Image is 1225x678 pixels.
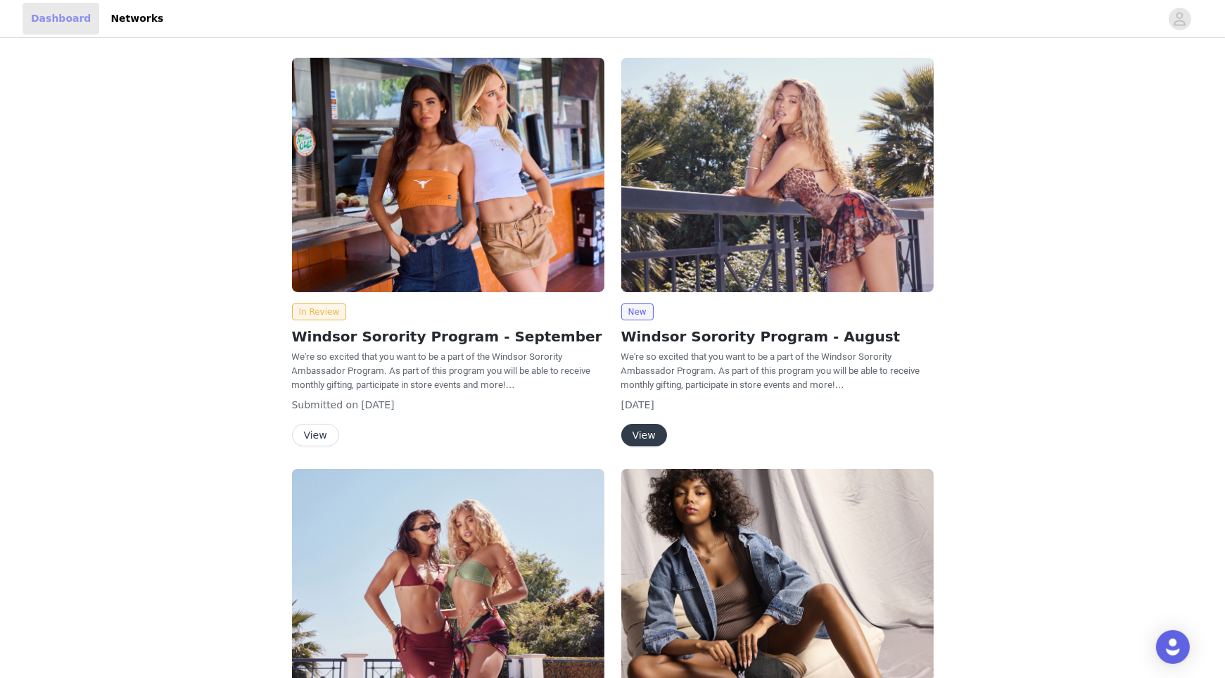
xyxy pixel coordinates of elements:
a: View [292,430,339,441]
span: New [621,303,654,320]
button: View [292,424,339,446]
a: Dashboard [23,3,99,34]
img: Windsor [621,58,934,292]
span: We're so excited that you want to be a part of the Windsor Sorority Ambassador Program. As part o... [621,351,920,390]
span: In Review [292,303,347,320]
div: Open Intercom Messenger [1156,630,1190,664]
a: Networks [102,3,172,34]
span: Submitted on [292,399,359,410]
span: [DATE] [361,399,394,410]
a: View [621,430,667,441]
button: View [621,424,667,446]
img: Windsor [292,58,604,292]
h2: Windsor Sorority Program - August [621,326,934,347]
div: avatar [1173,8,1186,30]
span: We're so excited that you want to be a part of the Windsor Sorority Ambassador Program. As part o... [292,351,591,390]
span: [DATE] [621,399,654,410]
h2: Windsor Sorority Program - September [292,326,604,347]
